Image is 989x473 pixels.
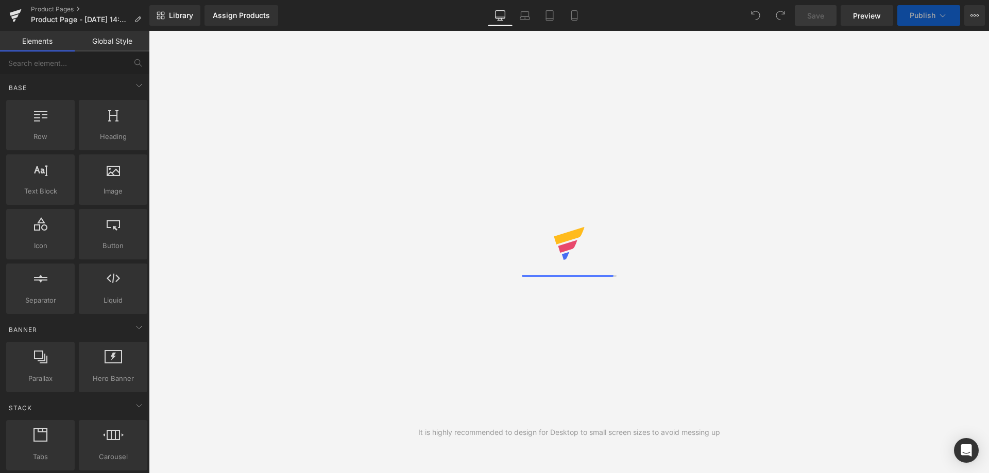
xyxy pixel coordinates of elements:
div: Open Intercom Messenger [954,438,979,463]
a: Product Pages [31,5,149,13]
span: Carousel [82,451,144,462]
span: Save [807,10,824,21]
span: Tabs [9,451,72,462]
span: Text Block [9,186,72,197]
a: Mobile [562,5,587,26]
a: Desktop [488,5,513,26]
a: Preview [841,5,893,26]
span: Button [82,240,144,251]
span: Parallax [9,373,72,384]
button: Publish [897,5,960,26]
a: Global Style [75,31,149,51]
button: Undo [745,5,766,26]
span: Heading [82,131,144,142]
span: Icon [9,240,72,251]
span: Row [9,131,72,142]
span: Separator [9,295,72,306]
div: Assign Products [213,11,270,20]
span: Banner [8,325,38,335]
div: It is highly recommended to design for Desktop to small screen sizes to avoid messing up [418,427,720,438]
span: Product Page - [DATE] 14:05:32 [31,15,130,24]
span: Publish [910,11,935,20]
span: Stack [8,403,33,413]
span: Preview [853,10,881,21]
span: Base [8,83,28,93]
a: New Library [149,5,200,26]
span: Liquid [82,295,144,306]
span: Hero Banner [82,373,144,384]
button: Redo [770,5,791,26]
span: Library [169,11,193,20]
button: More [964,5,985,26]
a: Tablet [537,5,562,26]
span: Image [82,186,144,197]
a: Laptop [513,5,537,26]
